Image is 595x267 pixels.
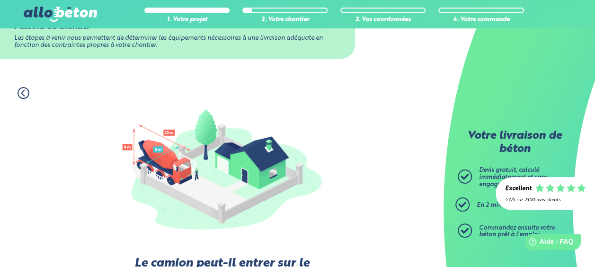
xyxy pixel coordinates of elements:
iframe: Help widget launcher [511,230,585,257]
p: Votre livraison de béton [460,130,569,156]
div: 1. Votre projet [144,17,230,24]
div: Excellent [505,186,532,193]
span: Commandez ensuite votre béton prêt à l'emploi [479,225,555,238]
div: 4.7/5 sur 2300 avis clients [505,197,586,203]
div: 3. Vos coordonnées [340,17,426,24]
span: En 2 minutes top chrono [477,202,547,208]
span: Devis gratuit, calculé immédiatement et sans engagement [479,167,548,187]
div: 4. Votre commande [438,17,524,24]
div: Les étapes à venir nous permettent de déterminer les équipements nécessaires à une livraison adéq... [14,35,341,49]
div: 2. Votre chantier [242,17,328,24]
img: allobéton [24,7,97,22]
